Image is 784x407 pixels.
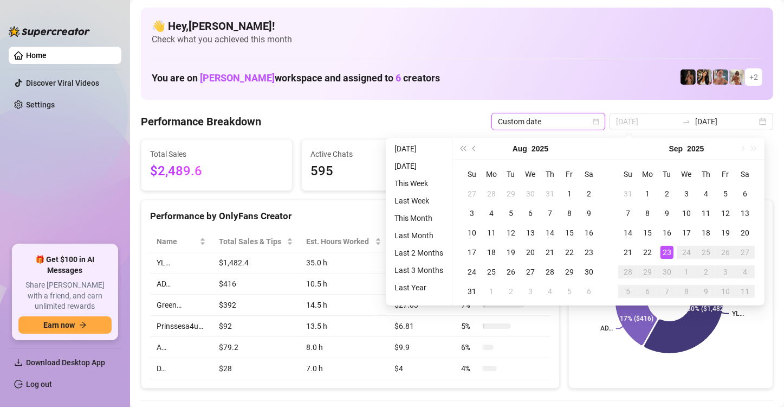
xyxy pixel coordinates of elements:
span: Earn now [43,321,75,329]
div: 3 [680,187,693,200]
td: 2025-10-09 [696,282,716,301]
div: 7 [621,207,634,220]
td: 2025-09-06 [735,184,755,203]
td: 2025-09-01 [482,282,501,301]
td: AD… [150,274,212,295]
div: 23 [582,246,595,259]
td: $4 [388,358,455,379]
div: 10 [719,285,732,298]
td: 2025-09-13 [735,203,755,223]
td: 2025-08-30 [579,262,599,282]
span: 6 % [461,341,478,353]
a: Home [26,51,47,60]
td: $27.03 [388,295,455,316]
td: $392 [212,295,300,316]
div: 22 [641,246,654,259]
td: 2025-09-04 [696,184,716,203]
td: $6.81 [388,316,455,337]
div: 20 [738,226,751,239]
span: 4 % [461,363,478,374]
li: Last 2 Months [390,246,448,259]
td: 2025-09-26 [716,243,735,262]
td: 2025-08-03 [462,203,482,223]
td: 2025-08-09 [579,203,599,223]
td: $28 [212,358,300,379]
th: We [677,164,696,184]
th: Total Sales & Tips [212,231,300,252]
div: 7 [660,285,673,298]
input: Start date [616,116,678,128]
div: 9 [660,207,673,220]
div: 29 [563,265,576,278]
div: 1 [563,187,576,200]
div: 2 [699,265,712,278]
td: 2025-08-21 [540,243,560,262]
div: 6 [738,187,751,200]
div: 13 [738,207,751,220]
div: 17 [680,226,693,239]
td: 2025-08-15 [560,223,579,243]
img: AD [697,69,712,85]
td: 2025-09-18 [696,223,716,243]
td: 2025-07-27 [462,184,482,203]
span: [PERSON_NAME] [200,72,275,84]
td: 2025-10-01 [677,262,696,282]
td: 2025-09-12 [716,203,735,223]
th: Mo [638,164,657,184]
th: Th [696,164,716,184]
div: 1 [680,265,693,278]
td: 2025-09-27 [735,243,755,262]
span: + 2 [749,71,758,83]
div: 11 [738,285,751,298]
div: 30 [524,187,537,200]
td: 2025-10-04 [735,262,755,282]
td: 2025-10-06 [638,282,657,301]
td: $1,482.4 [212,252,300,274]
div: 28 [621,265,634,278]
td: 35.0 h [300,252,388,274]
th: Th [540,164,560,184]
th: Tu [657,164,677,184]
span: Active Chats [310,148,444,160]
div: 29 [641,265,654,278]
td: 2025-09-19 [716,223,735,243]
div: 6 [641,285,654,298]
td: 13.5 h [300,316,388,337]
td: 2025-08-10 [462,223,482,243]
div: 7 [543,207,556,220]
h4: Performance Breakdown [141,114,261,129]
div: 9 [582,207,595,220]
td: 2025-08-11 [482,223,501,243]
td: 2025-07-31 [540,184,560,203]
td: 2025-09-09 [657,203,677,223]
th: Name [150,231,212,252]
div: 18 [485,246,498,259]
img: logo-BBDzfeDw.svg [9,26,90,37]
td: 2025-08-12 [501,223,521,243]
th: Tu [501,164,521,184]
img: YL [713,69,728,85]
div: 9 [699,285,712,298]
button: Choose a month [669,138,683,160]
td: 2025-08-02 [579,184,599,203]
th: Sa [735,164,755,184]
td: 2025-08-07 [540,203,560,223]
div: Performance by OnlyFans Creator [150,209,550,224]
td: 2025-09-16 [657,223,677,243]
td: 2025-07-30 [521,184,540,203]
div: 29 [504,187,517,200]
div: 31 [621,187,634,200]
td: 2025-08-14 [540,223,560,243]
div: 31 [465,285,478,298]
td: Green… [150,295,212,316]
div: 28 [485,187,498,200]
td: 2025-08-05 [501,203,521,223]
div: 14 [543,226,556,239]
td: $92 [212,316,300,337]
td: 2025-08-26 [501,262,521,282]
td: 8.0 h [300,337,388,358]
div: 31 [543,187,556,200]
span: Total Sales [150,148,283,160]
div: 21 [621,246,634,259]
div: 19 [719,226,732,239]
